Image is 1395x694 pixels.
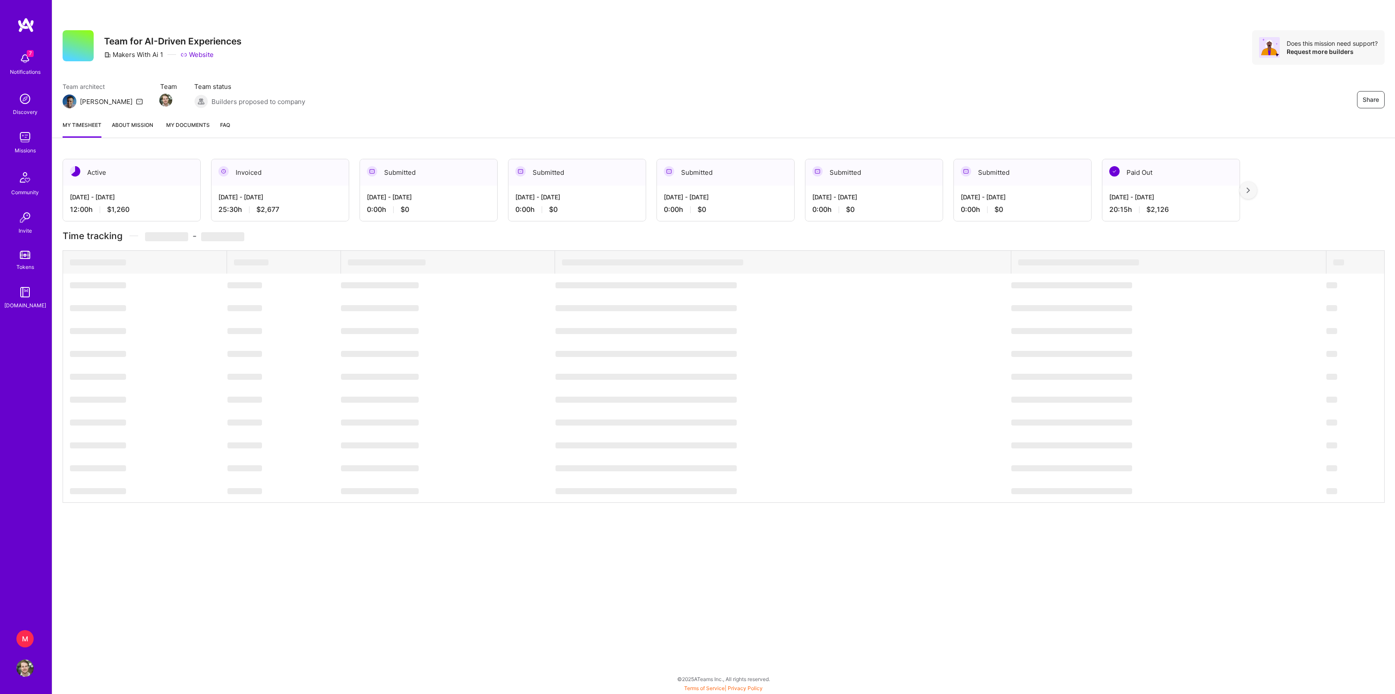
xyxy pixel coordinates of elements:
[63,82,143,91] span: Team architect
[1363,95,1379,104] span: Share
[227,305,262,311] span: ‌
[341,328,419,334] span: ‌
[160,93,171,107] a: Team Member Avatar
[16,262,34,271] div: Tokens
[227,328,262,334] span: ‌
[20,251,30,259] img: tokens
[555,488,737,494] span: ‌
[16,50,34,67] img: bell
[218,192,342,202] div: [DATE] - [DATE]
[555,374,737,380] span: ‌
[17,17,35,33] img: logo
[13,107,38,117] div: Discovery
[1011,465,1132,471] span: ‌
[555,305,737,311] span: ‌
[1287,39,1378,47] div: Does this mission need support?
[562,259,743,265] span: ‌
[180,50,214,59] a: Website
[15,167,35,188] img: Community
[234,259,268,265] span: ‌
[1146,205,1169,214] span: $2,126
[994,205,1003,214] span: $0
[19,226,32,235] div: Invite
[515,205,639,214] div: 0:00 h
[136,98,143,105] i: icon Mail
[812,192,936,202] div: [DATE] - [DATE]
[367,205,490,214] div: 0:00 h
[227,374,262,380] span: ‌
[664,205,787,214] div: 0:00 h
[515,166,526,177] img: Submitted
[341,465,419,471] span: ‌
[1326,374,1337,380] span: ‌
[341,305,419,311] span: ‌
[10,67,41,76] div: Notifications
[1326,305,1337,311] span: ‌
[70,192,193,202] div: [DATE] - [DATE]
[227,397,262,403] span: ‌
[684,685,725,691] a: Terms of Service
[812,166,823,177] img: Submitted
[70,305,126,311] span: ‌
[63,230,1385,241] h3: Time tracking
[684,685,763,691] span: |
[1326,465,1337,471] span: ‌
[194,95,208,108] img: Builders proposed to company
[70,351,126,357] span: ‌
[70,465,126,471] span: ‌
[728,685,763,691] a: Privacy Policy
[201,232,244,241] span: ‌
[555,465,737,471] span: ‌
[1287,47,1378,56] div: Request more builders
[16,209,34,226] img: Invite
[70,328,126,334] span: ‌
[515,192,639,202] div: [DATE] - [DATE]
[341,420,419,426] span: ‌
[1102,159,1240,186] div: Paid Out
[70,205,193,214] div: 12:00 h
[63,95,76,108] img: Team Architect
[1333,259,1344,265] span: ‌
[341,351,419,357] span: ‌
[341,397,419,403] span: ‌
[1326,282,1337,288] span: ‌
[112,120,153,138] a: About Mission
[961,192,1084,202] div: [DATE] - [DATE]
[846,205,855,214] span: $0
[107,205,129,214] span: $1,260
[555,328,737,334] span: ‌
[70,374,126,380] span: ‌
[16,284,34,301] img: guide book
[664,166,674,177] img: Submitted
[555,420,737,426] span: ‌
[1011,420,1132,426] span: ‌
[555,351,737,357] span: ‌
[1326,488,1337,494] span: ‌
[164,120,210,138] a: My Documents
[961,166,971,177] img: Submitted
[80,97,133,106] div: [PERSON_NAME]
[227,488,262,494] span: ‌
[220,120,230,138] a: FAQ
[1011,328,1132,334] span: ‌
[160,82,177,91] span: Team
[16,90,34,107] img: discovery
[1011,282,1132,288] span: ‌
[256,205,279,214] span: $2,677
[218,166,229,177] img: Invoiced
[812,205,936,214] div: 0:00 h
[63,120,101,138] a: My timesheet
[70,259,126,265] span: ‌
[1011,397,1132,403] span: ‌
[1326,328,1337,334] span: ‌
[218,205,342,214] div: 25:30 h
[159,94,172,107] img: Team Member Avatar
[1011,374,1132,380] span: ‌
[1011,305,1132,311] span: ‌
[954,159,1091,186] div: Submitted
[70,397,126,403] span: ‌
[4,301,46,310] div: [DOMAIN_NAME]
[104,51,111,58] i: icon CompanyGray
[63,159,200,186] div: Active
[508,159,646,186] div: Submitted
